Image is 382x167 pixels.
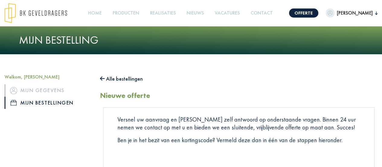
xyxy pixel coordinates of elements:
[117,115,360,131] p: Versnel uw aanvraag en [PERSON_NAME] zelf antwoord op onderstaande vragen. Binnen 24 uur nemen we...
[5,84,91,96] a: iconMijn gegevens
[326,8,335,18] img: dummypic.png
[11,100,17,105] img: icon
[100,74,143,84] button: Alle bestellingen
[10,87,17,94] img: icon
[212,6,242,20] a: Vacatures
[289,8,318,18] a: Offerte
[335,9,375,17] span: [PERSON_NAME]
[326,8,377,18] button: [PERSON_NAME]
[248,6,275,20] a: Contact
[5,3,67,23] img: logo
[86,6,104,20] a: Home
[117,136,360,144] p: Ben je in het bezit van een kortingscode? Vermeld deze dan in één van de stappen hieronder.
[5,74,91,80] h5: Welkom, [PERSON_NAME]
[148,6,178,20] a: Realisaties
[19,34,363,47] h1: Mijn bestelling
[5,97,91,109] a: iconMijn bestellingen
[100,91,150,100] h2: Nieuwe offerte
[184,6,206,20] a: Nieuws
[110,6,142,20] a: Producten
